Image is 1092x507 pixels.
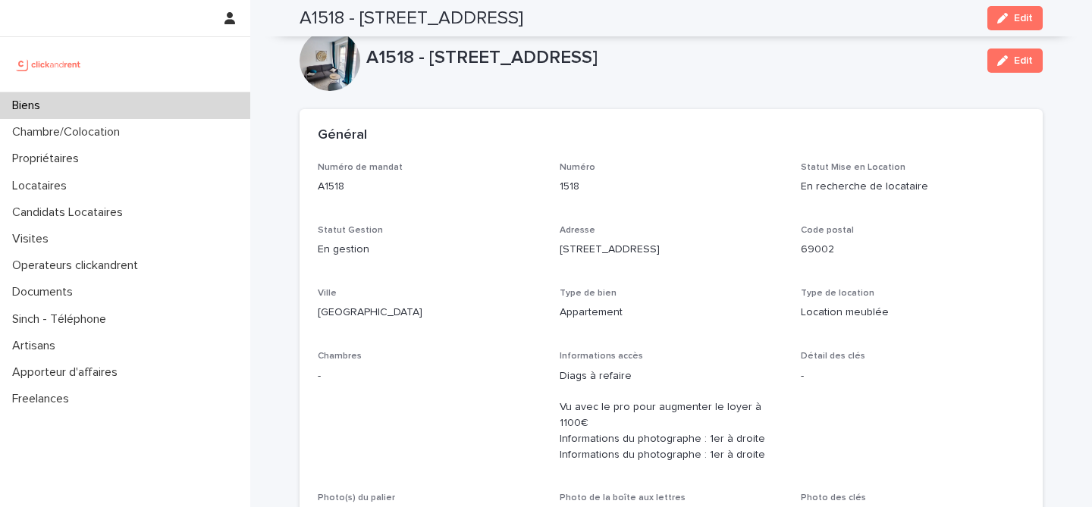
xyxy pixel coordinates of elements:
[318,242,541,258] p: En gestion
[987,49,1043,73] button: Edit
[1014,13,1033,23] span: Edit
[6,312,118,327] p: Sinch - Téléphone
[801,352,865,361] span: Détail des clés
[560,242,783,258] p: [STREET_ADDRESS]
[801,368,1025,384] p: -
[987,6,1043,30] button: Edit
[801,163,905,172] span: Statut Mise en Location
[560,352,643,361] span: Informations accès
[6,365,130,380] p: Apporteur d'affaires
[6,258,150,273] p: Operateurs clickandrent
[6,285,85,299] p: Documents
[366,47,975,69] p: A1518 - [STREET_ADDRESS]
[801,242,1025,258] p: 69002
[801,179,1025,195] p: En recherche de locataire
[318,127,367,144] h2: Général
[560,226,595,235] span: Adresse
[318,289,337,298] span: Ville
[6,99,52,113] p: Biens
[6,179,79,193] p: Locataires
[560,289,617,298] span: Type de bien
[560,493,686,502] span: Photo de la boîte aux lettres
[801,493,866,502] span: Photo des clés
[12,49,86,80] img: UCB0brd3T0yccxBKYDjQ
[318,305,541,321] p: [GEOGRAPHIC_DATA]
[560,163,595,172] span: Numéro
[318,352,362,361] span: Chambres
[1014,55,1033,66] span: Edit
[560,179,783,195] p: 1518
[6,339,67,353] p: Artisans
[318,179,541,195] p: A1518
[318,493,395,502] span: Photo(s) du palier
[560,368,783,463] p: Diags à refaire Vu avec le pro pour augmenter le loyer à 1100€ Informations du photographe : 1er ...
[6,232,61,246] p: Visites
[318,163,403,172] span: Numéro de mandat
[560,305,783,321] p: Appartement
[6,125,132,139] p: Chambre/Colocation
[6,152,91,166] p: Propriétaires
[801,226,854,235] span: Code postal
[318,226,383,235] span: Statut Gestion
[300,8,523,30] h2: A1518 - [STREET_ADDRESS]
[6,392,81,406] p: Freelances
[6,205,135,220] p: Candidats Locataires
[318,368,541,384] p: -
[801,305,1025,321] p: Location meublée
[801,289,874,298] span: Type de location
